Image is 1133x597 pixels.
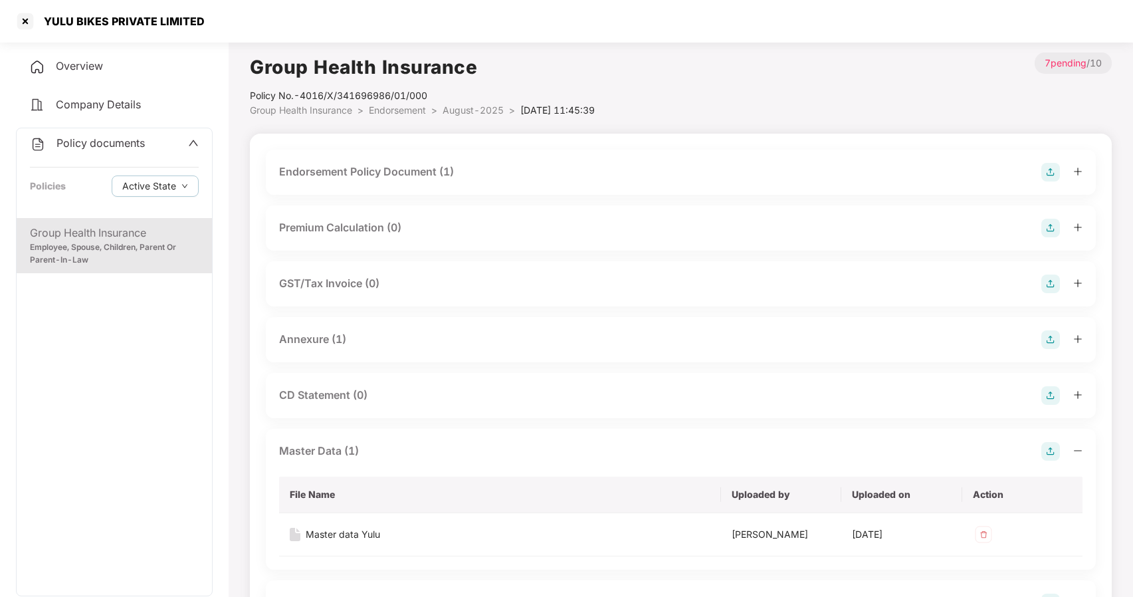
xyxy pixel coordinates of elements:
div: Master data Yulu [306,527,380,542]
span: Overview [56,59,103,72]
span: Company Details [56,98,141,111]
div: Group Health Insurance [30,225,199,241]
span: plus [1073,167,1082,176]
img: svg+xml;base64,PHN2ZyB4bWxucz0iaHR0cDovL3d3dy53My5vcmcvMjAwMC9zdmciIHdpZHRoPSIyNCIgaGVpZ2h0PSIyNC... [29,97,45,113]
div: Premium Calculation (0) [279,219,401,236]
span: plus [1073,334,1082,344]
div: CD Statement (0) [279,387,367,404]
span: up [188,138,199,148]
span: [DATE] 11:45:39 [520,104,595,116]
img: svg+xml;base64,PHN2ZyB4bWxucz0iaHR0cDovL3d3dy53My5vcmcvMjAwMC9zdmciIHdpZHRoPSIyOCIgaGVpZ2h0PSIyOC... [1041,330,1060,349]
button: Active Statedown [112,176,199,197]
span: plus [1073,223,1082,232]
div: Employee, Spouse, Children, Parent Or Parent-In-Law [30,241,199,267]
span: August-2025 [443,104,504,116]
div: Annexure (1) [279,331,346,348]
span: > [509,104,515,116]
div: GST/Tax Invoice (0) [279,275,379,292]
th: Uploaded on [841,477,962,513]
div: Policy No.- 4016/X/341696986/01/000 [250,88,595,103]
div: [PERSON_NAME] [732,527,831,542]
span: Policy documents [56,136,145,150]
th: Uploaded by [721,477,841,513]
h1: Group Health Insurance [250,53,595,82]
span: Endorsement [369,104,426,116]
div: [DATE] [852,527,951,542]
span: Group Health Insurance [250,104,352,116]
span: > [358,104,363,116]
span: minus [1073,446,1082,455]
div: Policies [30,179,66,193]
img: svg+xml;base64,PHN2ZyB4bWxucz0iaHR0cDovL3d3dy53My5vcmcvMjAwMC9zdmciIHdpZHRoPSIyOCIgaGVpZ2h0PSIyOC... [1041,219,1060,237]
img: svg+xml;base64,PHN2ZyB4bWxucz0iaHR0cDovL3d3dy53My5vcmcvMjAwMC9zdmciIHdpZHRoPSIyOCIgaGVpZ2h0PSIyOC... [1041,275,1060,293]
span: down [181,183,188,190]
img: svg+xml;base64,PHN2ZyB4bWxucz0iaHR0cDovL3d3dy53My5vcmcvMjAwMC9zdmciIHdpZHRoPSIyNCIgaGVpZ2h0PSIyNC... [29,59,45,75]
th: File Name [279,477,721,513]
div: Endorsement Policy Document (1) [279,164,454,180]
img: svg+xml;base64,PHN2ZyB4bWxucz0iaHR0cDovL3d3dy53My5vcmcvMjAwMC9zdmciIHdpZHRoPSIzMiIgaGVpZ2h0PSIzMi... [973,524,994,545]
img: svg+xml;base64,PHN2ZyB4bWxucz0iaHR0cDovL3d3dy53My5vcmcvMjAwMC9zdmciIHdpZHRoPSIyOCIgaGVpZ2h0PSIyOC... [1041,386,1060,405]
div: Master Data (1) [279,443,359,459]
span: 7 pending [1045,57,1086,68]
img: svg+xml;base64,PHN2ZyB4bWxucz0iaHR0cDovL3d3dy53My5vcmcvMjAwMC9zdmciIHdpZHRoPSIyOCIgaGVpZ2h0PSIyOC... [1041,163,1060,181]
span: plus [1073,279,1082,288]
span: > [431,104,437,116]
p: / 10 [1035,53,1112,74]
img: svg+xml;base64,PHN2ZyB4bWxucz0iaHR0cDovL3d3dy53My5vcmcvMjAwMC9zdmciIHdpZHRoPSIyNCIgaGVpZ2h0PSIyNC... [30,136,46,152]
img: svg+xml;base64,PHN2ZyB4bWxucz0iaHR0cDovL3d3dy53My5vcmcvMjAwMC9zdmciIHdpZHRoPSIxNiIgaGVpZ2h0PSIyMC... [290,528,300,541]
img: svg+xml;base64,PHN2ZyB4bWxucz0iaHR0cDovL3d3dy53My5vcmcvMjAwMC9zdmciIHdpZHRoPSIyOCIgaGVpZ2h0PSIyOC... [1041,442,1060,461]
div: YULU BIKES PRIVATE LIMITED [36,15,205,28]
span: plus [1073,390,1082,400]
span: Active State [122,179,176,193]
th: Action [962,477,1082,513]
